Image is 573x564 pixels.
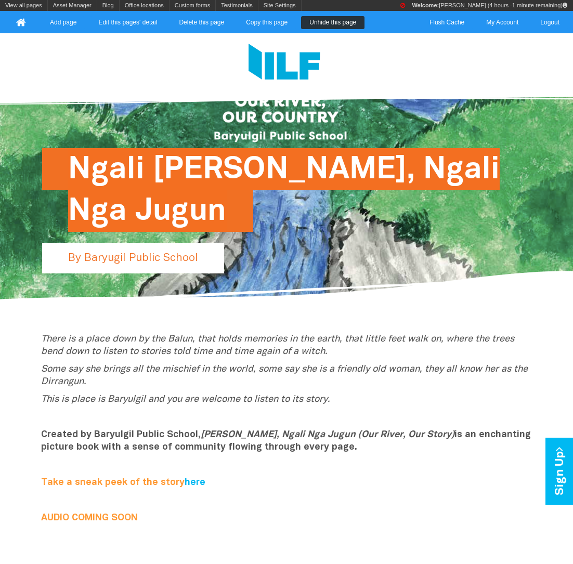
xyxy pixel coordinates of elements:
[42,243,224,273] p: By Baryugil Public School
[41,478,205,487] b: Take a sneak peek of the story
[42,16,85,29] a: Add page
[41,335,514,356] i: There is a place down by the Balun, that holds memories in the earth, that little feet walk on, w...
[185,478,205,487] a: here
[41,514,138,522] b: AUDIO COMING SOON
[400,3,405,8] i: Search engines have been instructed NOT to index this page.
[412,2,567,8] span: [PERSON_NAME] (4 hours -1 minute remaining)
[301,16,364,29] a: Unhide this page
[90,16,165,29] a: Edit this pages' detail
[171,16,232,29] a: Delete this page
[201,430,454,439] i: [PERSON_NAME], Ngali Nga Jugun (Our River, Our Story)
[563,3,567,8] i: Your IP: 101.176.200.177
[41,365,528,386] i: Some say she brings all the mischief in the world, some say she is a friendly old woman, they all...
[238,16,296,29] a: Copy this page
[249,44,320,83] img: Logo
[41,430,531,452] b: Created by Baryulgil Public School, is an enchanting picture book with a sense of community flowi...
[68,148,500,232] h1: Ngali [PERSON_NAME], Ngali Nga Jugun
[478,16,527,29] a: My Account
[532,16,568,29] a: Logout
[412,2,439,8] strong: Welcome:
[41,395,330,404] i: This is place is Baryulgil and you are welcome to listen to its story.
[421,16,473,29] a: Flush Cache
